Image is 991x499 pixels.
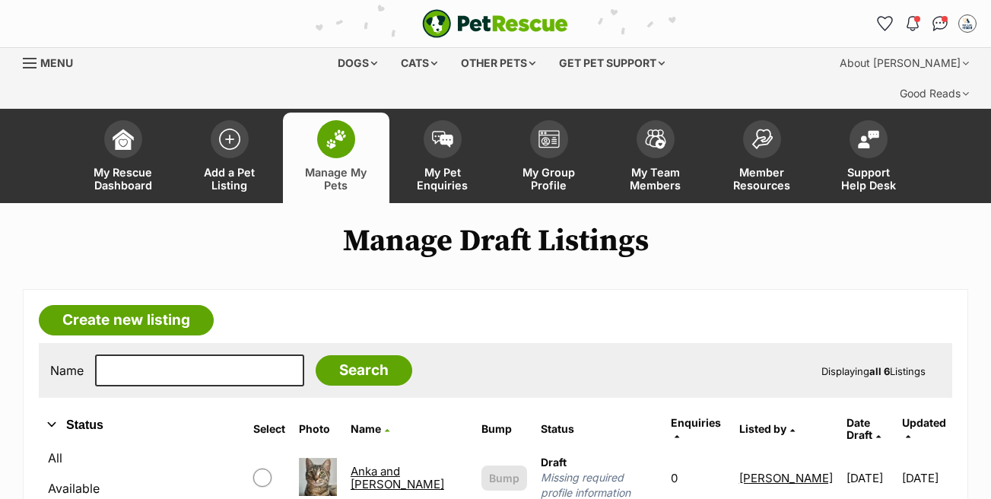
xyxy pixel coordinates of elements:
a: My Group Profile [496,113,602,203]
button: My account [955,11,980,36]
a: Member Resources [709,113,815,203]
span: Displaying Listings [821,365,926,377]
img: pet-enquiries-icon-7e3ad2cf08bfb03b45e93fb7055b45f3efa6380592205ae92323e6603595dc1f.svg [432,131,453,148]
div: Other pets [450,48,546,78]
div: About [PERSON_NAME] [829,48,980,78]
div: Cats [390,48,448,78]
a: Manage My Pets [283,113,389,203]
a: Listed by [739,422,795,435]
span: Add a Pet Listing [195,166,264,192]
span: translation missing: en.admin.listings.index.attributes.enquiries [671,416,721,429]
span: Manage My Pets [302,166,370,192]
a: My Team Members [602,113,709,203]
a: Name [351,422,389,435]
th: Status [535,411,663,447]
th: Photo [293,411,343,447]
a: Updated [902,416,946,441]
span: Updated [902,416,946,429]
img: help-desk-icon-fdf02630f3aa405de69fd3d07c3f3aa587a6932b1a1747fa1d2bba05be0121f9.svg [858,130,879,148]
div: Dogs [327,48,388,78]
a: My Pet Enquiries [389,113,496,203]
a: Conversations [928,11,952,36]
a: [PERSON_NAME] [739,471,833,485]
div: Get pet support [548,48,675,78]
img: manage-my-pets-icon-02211641906a0b7f246fdf0571729dbe1e7629f14944591b6c1af311fb30b64b.svg [326,129,347,149]
button: Status [39,415,230,435]
button: Notifications [900,11,925,36]
span: Bump [489,470,519,486]
img: dashboard-icon-eb2f2d2d3e046f16d808141f083e7271f6b2e854fb5c12c21221c1fb7104beca.svg [113,129,134,150]
img: logo-e224e6f780fb5917bec1dbf3a21bbac754714ae5b6737aabdf751b685950b380.svg [422,9,568,38]
label: Name [50,364,84,377]
img: chat-41dd97257d64d25036548639549fe6c8038ab92f7586957e7f3b1b290dea8141.svg [932,16,948,31]
span: Listed by [739,422,786,435]
a: Favourites [873,11,897,36]
a: All [39,444,230,472]
img: notifications-46538b983faf8c2785f20acdc204bb7945ddae34d4c08c2a6579f10ce5e182be.svg [907,16,919,31]
span: My Pet Enquiries [408,166,477,192]
span: Member Resources [728,166,796,192]
a: Add a Pet Listing [176,113,283,203]
span: Draft [541,456,567,469]
a: Enquiries [671,416,721,441]
img: team-members-icon-5396bd8760b3fe7c0b43da4ab00e1e3bb1a5d9ba89233759b79545d2d3fc5d0d.svg [645,129,666,149]
span: Menu [40,56,73,69]
span: translation missing: en.admin.listings.index.attributes.date_draft [846,416,872,441]
a: Menu [23,48,84,75]
span: Name [351,422,381,435]
th: Select [247,411,291,447]
a: Anka and [PERSON_NAME] [351,464,444,491]
img: Megan Ostwald profile pic [960,16,975,31]
a: My Rescue Dashboard [70,113,176,203]
input: Search [316,355,412,386]
img: member-resources-icon-8e73f808a243e03378d46382f2149f9095a855e16c252ad45f914b54edf8863c.svg [751,129,773,149]
a: Date Draft [846,416,881,441]
a: Create new listing [39,305,214,335]
span: My Team Members [621,166,690,192]
img: group-profile-icon-3fa3cf56718a62981997c0bc7e787c4b2cf8bcc04b72c1350f741eb67cf2f40e.svg [538,130,560,148]
strong: all 6 [869,365,890,377]
th: Bump [475,411,533,447]
a: Support Help Desk [815,113,922,203]
span: My Rescue Dashboard [89,166,157,192]
ul: Account quick links [873,11,980,36]
button: Bump [481,466,527,491]
span: Support Help Desk [834,166,903,192]
span: My Group Profile [515,166,583,192]
div: Good Reads [889,78,980,109]
img: add-pet-listing-icon-0afa8454b4691262ce3f59096e99ab1cd57d4a30225e0717b998d2c9b9846f56.svg [219,129,240,150]
a: PetRescue [422,9,568,38]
